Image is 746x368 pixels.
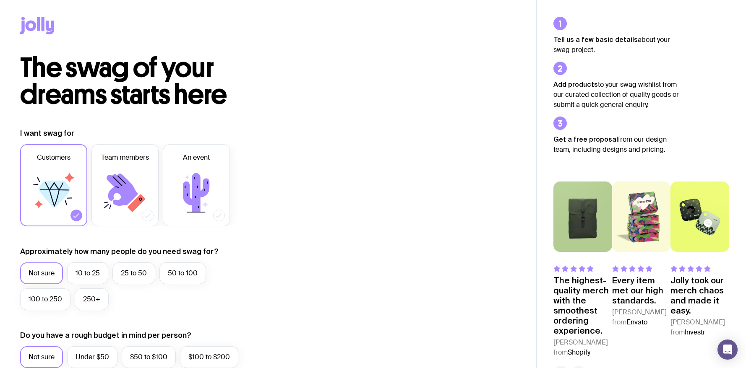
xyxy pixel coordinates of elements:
strong: Add products [553,80,598,88]
label: $50 to $100 [122,346,176,368]
div: Open Intercom Messenger [717,339,738,360]
span: Shopify [568,348,590,357]
p: Jolly took our merch chaos and made it easy. [670,275,729,316]
span: Customers [37,153,70,163]
label: I want swag for [20,128,74,138]
p: about your swag project. [553,34,679,55]
label: Under $50 [67,346,117,368]
cite: [PERSON_NAME] from [553,337,612,358]
label: 10 to 25 [67,262,108,284]
label: Not sure [20,262,63,284]
cite: [PERSON_NAME] from [670,317,729,337]
p: Every item met our high standards. [612,275,671,306]
span: The swag of your dreams starts here [20,51,227,111]
label: $100 to $200 [180,346,238,368]
span: Envato [626,318,647,327]
label: 250+ [75,288,109,310]
label: Do you have a rough budget in mind per person? [20,330,191,340]
p: The highest-quality merch with the smoothest ordering experience. [553,275,612,336]
label: 100 to 250 [20,288,70,310]
label: 50 to 100 [159,262,206,284]
label: Approximately how many people do you need swag for? [20,246,219,257]
span: An event [183,153,210,163]
span: Team members [101,153,149,163]
strong: Get a free proposal [553,135,618,143]
label: Not sure [20,346,63,368]
cite: [PERSON_NAME] from [612,307,671,327]
strong: Tell us a few basic details [553,36,638,43]
label: 25 to 50 [112,262,155,284]
p: to your swag wishlist from our curated collection of quality goods or submit a quick general enqu... [553,79,679,110]
span: Investr [685,328,705,337]
p: from our design team, including designs and pricing. [553,134,679,155]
